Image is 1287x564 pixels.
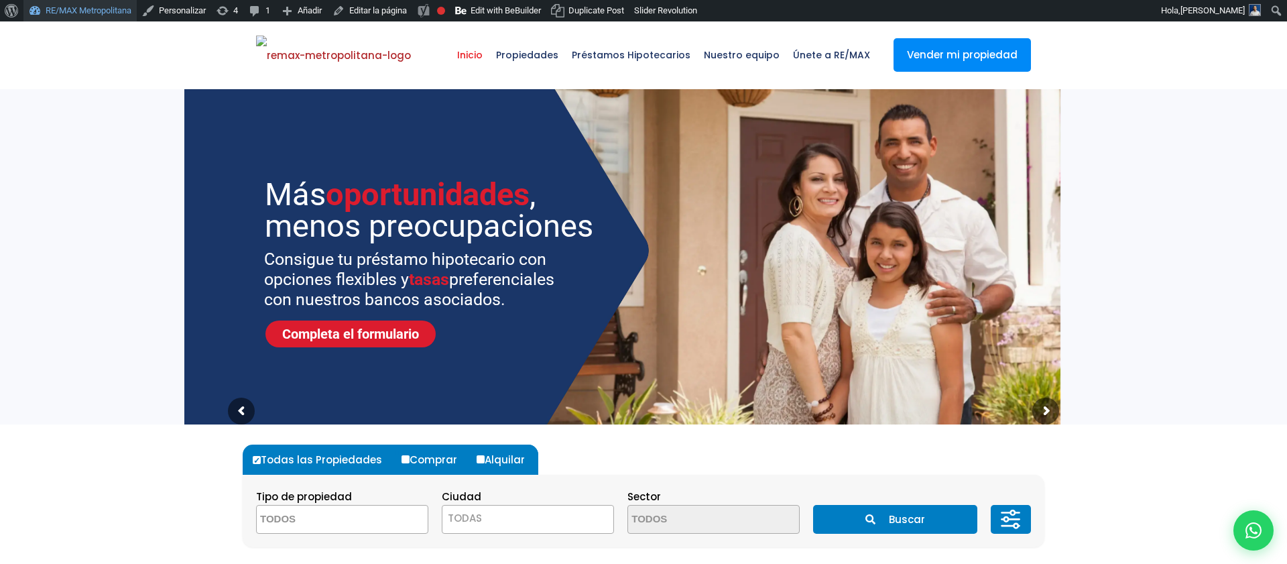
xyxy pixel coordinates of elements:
label: Comprar [398,445,471,475]
span: Inicio [450,35,489,75]
input: Todas las Propiedades [253,456,261,464]
label: Todas las Propiedades [249,445,395,475]
a: Préstamos Hipotecarios [565,21,697,89]
a: RE/MAX Metropolitana [256,21,411,89]
span: Ciudad [442,490,481,504]
a: Nuestro equipo [697,21,786,89]
a: Inicio [450,21,489,89]
a: Únete a RE/MAX [786,21,877,89]
span: Nuestro equipo [697,35,786,75]
div: Focus keyphrase not set [437,7,445,15]
a: Vender mi propiedad [894,38,1031,72]
label: Alquilar [473,445,538,475]
input: Comprar [402,455,410,463]
span: TODAS [442,509,613,528]
span: Préstamos Hipotecarios [565,35,697,75]
span: oportunidades [326,176,530,213]
textarea: Search [628,506,758,534]
span: Únete a RE/MAX [786,35,877,75]
sr7-txt: Más , menos preocupaciones [265,178,599,241]
input: Alquilar [477,455,485,463]
a: Propiedades [489,21,565,89]
span: Tipo de propiedad [256,490,352,504]
span: TODAS [442,505,614,534]
span: [PERSON_NAME] [1180,5,1245,15]
span: Slider Revolution [634,5,697,15]
span: Propiedades [489,35,565,75]
button: Buscar [813,505,977,534]
a: Completa el formulario [265,321,436,347]
sr7-txt: Consigue tu préstamo hipotecario con opciones flexibles y preferenciales con nuestros bancos asoc... [264,249,572,310]
span: Sector [627,490,661,504]
textarea: Search [257,506,387,534]
span: tasas [409,270,449,289]
img: remax-metropolitana-logo [256,36,411,76]
span: TODAS [448,511,482,525]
